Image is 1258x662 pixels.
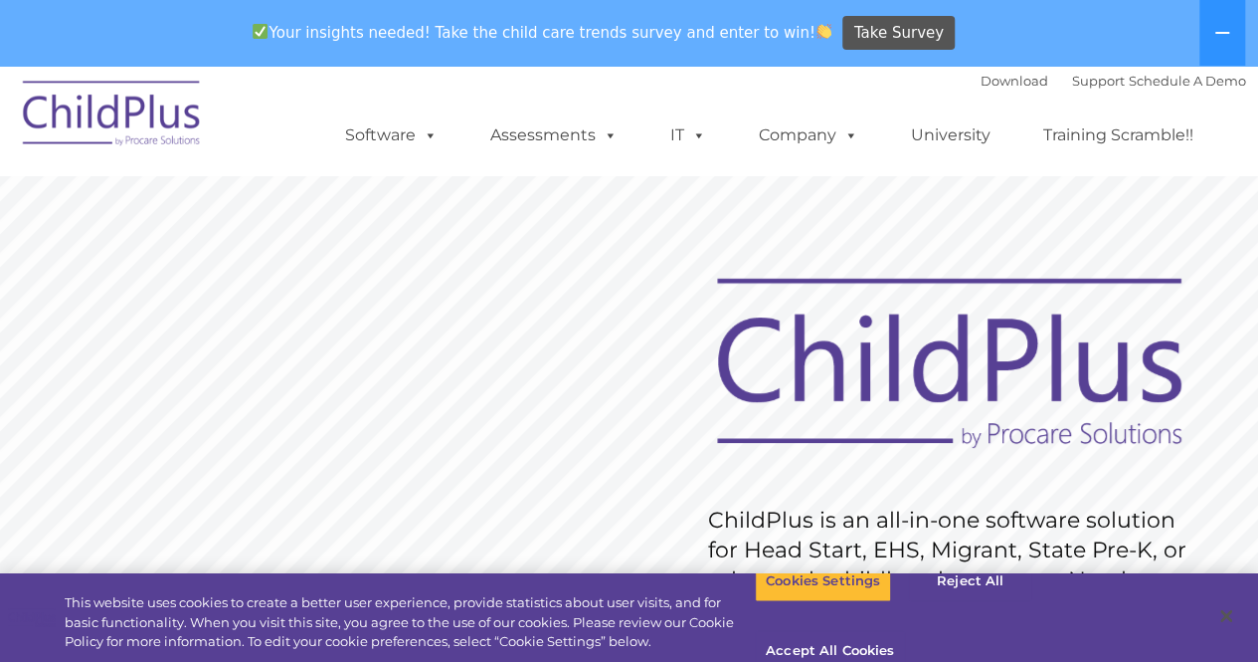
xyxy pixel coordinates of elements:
[325,115,457,155] a: Software
[470,115,637,155] a: Assessments
[65,593,755,652] div: This website uses cookies to create a better user experience, provide statistics about user visit...
[755,560,891,602] button: Cookies Settings
[1072,73,1125,89] a: Support
[13,67,212,166] img: ChildPlus by Procare Solutions
[854,16,944,51] span: Take Survey
[1129,73,1246,89] a: Schedule A Demo
[816,24,831,39] img: 👏
[245,13,840,52] span: Your insights needed! Take the child care trends survey and enter to win!
[1204,594,1248,638] button: Close
[908,560,1032,602] button: Reject All
[891,115,1010,155] a: University
[253,24,268,39] img: ✅
[842,16,955,51] a: Take Survey
[981,73,1246,89] font: |
[650,115,726,155] a: IT
[1023,115,1213,155] a: Training Scramble!!
[981,73,1048,89] a: Download
[739,115,878,155] a: Company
